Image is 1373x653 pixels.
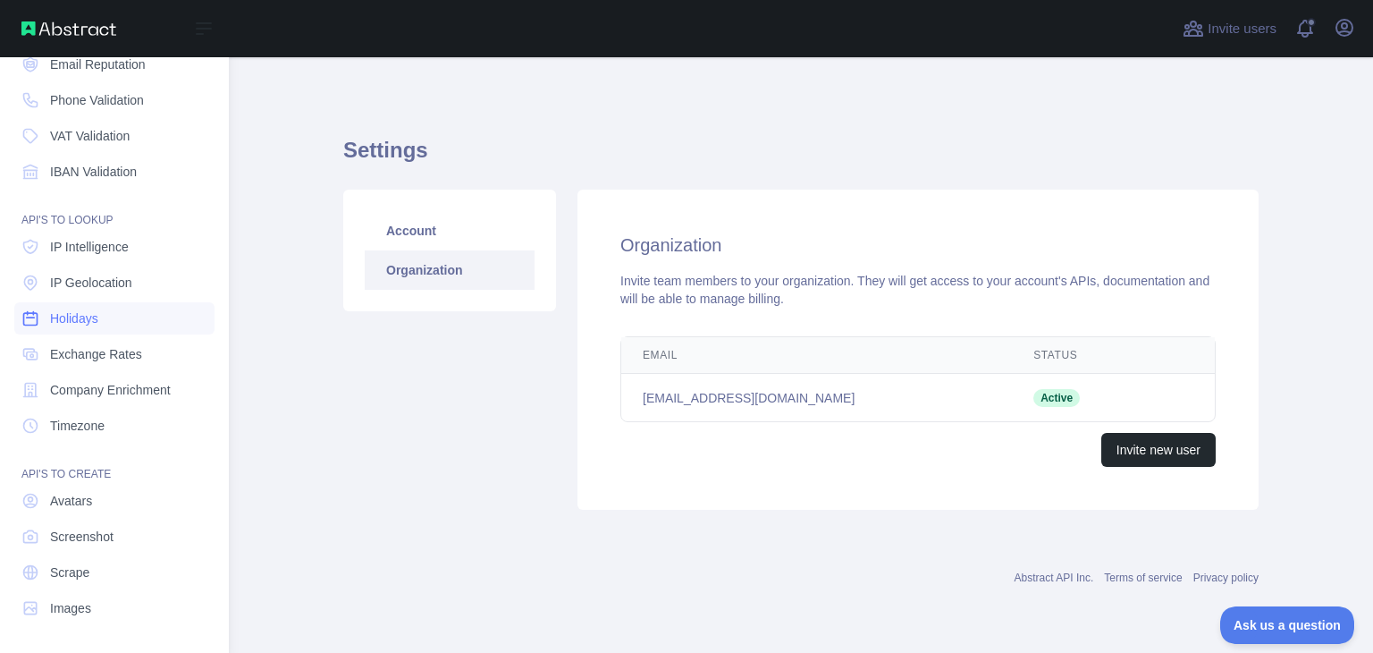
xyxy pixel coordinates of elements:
[50,274,132,292] span: IP Geolocation
[14,338,215,370] a: Exchange Rates
[1208,19,1276,39] span: Invite users
[14,267,215,299] a: IP Geolocation
[14,302,215,335] a: Holidays
[1033,389,1080,407] span: Active
[343,136,1259,179] h1: Settings
[21,21,116,36] img: Abstract API
[14,191,215,227] div: API'S TO LOOKUP
[1015,572,1094,584] a: Abstract API Inc.
[50,345,142,363] span: Exchange Rates
[14,374,215,406] a: Company Enrichment
[14,445,215,481] div: API'S TO CREATE
[14,592,215,624] a: Images
[1104,572,1182,584] a: Terms of service
[50,310,98,327] span: Holidays
[621,337,1012,374] th: Email
[14,556,215,589] a: Scrape
[14,156,215,188] a: IBAN Validation
[14,231,215,263] a: IP Intelligence
[620,233,1216,258] h2: Organization
[14,84,215,116] a: Phone Validation
[14,120,215,152] a: VAT Validation
[50,91,144,109] span: Phone Validation
[14,410,215,442] a: Timezone
[1101,433,1216,467] button: Invite new user
[50,564,89,581] span: Scrape
[50,127,130,145] span: VAT Validation
[50,492,92,510] span: Avatars
[1012,337,1149,374] th: Status
[50,55,146,73] span: Email Reputation
[14,48,215,81] a: Email Reputation
[14,521,215,553] a: Screenshot
[365,211,535,250] a: Account
[50,163,137,181] span: IBAN Validation
[50,528,114,546] span: Screenshot
[50,599,91,617] span: Images
[365,250,535,290] a: Organization
[1220,606,1355,644] iframe: Toggle Customer Support
[50,381,171,399] span: Company Enrichment
[50,238,129,256] span: IP Intelligence
[620,272,1216,308] div: Invite team members to your organization. They will get access to your account's APIs, documentat...
[14,485,215,517] a: Avatars
[1179,14,1280,43] button: Invite users
[50,417,105,435] span: Timezone
[621,374,1012,422] td: [EMAIL_ADDRESS][DOMAIN_NAME]
[1193,572,1259,584] a: Privacy policy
